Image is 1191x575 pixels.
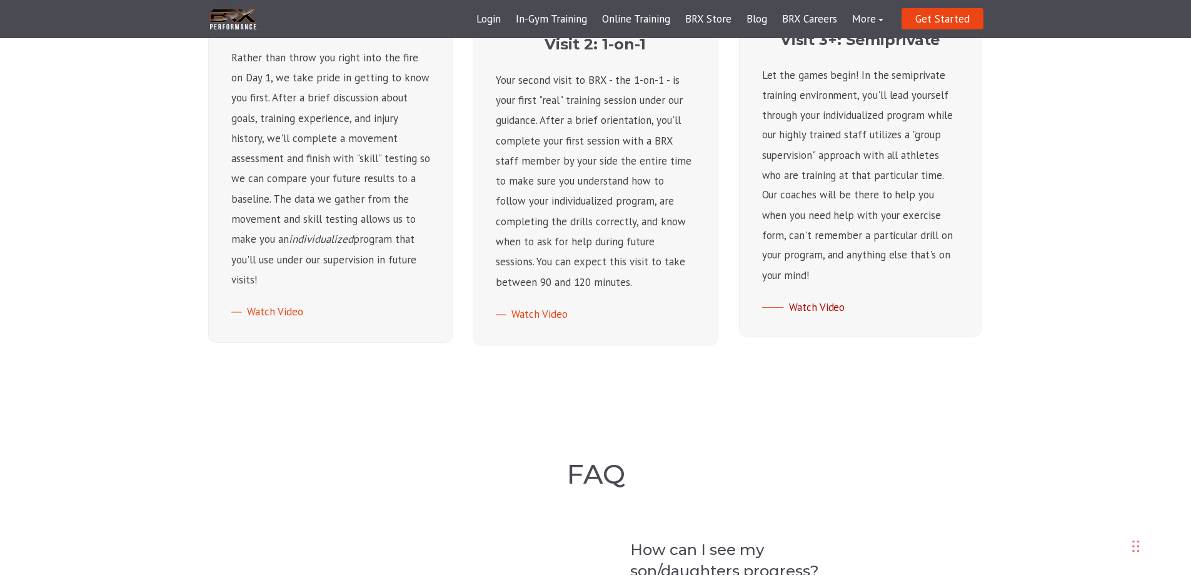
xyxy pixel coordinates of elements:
[231,48,430,290] p: Rather than throw you right into the fire on Day 1, we take pride in getting to know you first. A...
[739,4,775,34] a: Blog
[678,4,739,34] a: BRX Store
[545,35,646,53] strong: Visit 2: 1-on-1
[314,458,877,491] h2: FAQ
[208,6,258,32] img: BRX Transparent Logo-2
[508,4,595,34] a: In-Gym Training
[231,305,303,318] a: Watch Video
[775,4,845,34] a: BRX Careers
[762,66,959,286] p: Let the games begin! In the semiprivate training environment, you'll lead yourself through your i...
[780,31,940,49] strong: Visit 3+: Semiprivate
[1132,527,1140,565] div: Drag
[496,70,695,292] p: Your second visit to BRX - the 1-on-1 - is your first "real" training session under our guidance....
[469,4,891,34] div: Navigation Menu
[595,4,678,34] a: Online Training
[902,8,983,29] a: Get Started
[845,4,891,34] a: More
[1013,440,1191,575] iframe: Chat Widget
[289,232,353,246] i: individualized
[469,4,508,34] a: Login
[496,307,568,321] a: Watch Video
[762,300,845,314] a: Watch Video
